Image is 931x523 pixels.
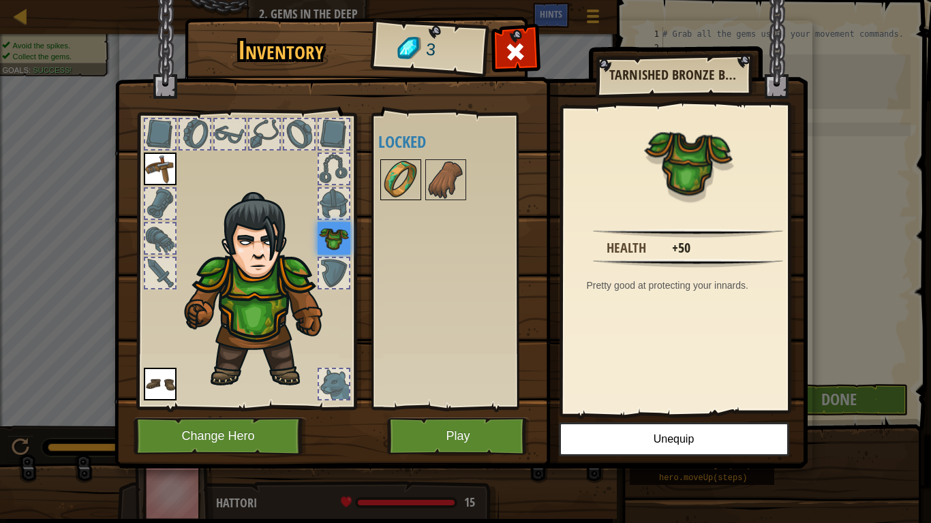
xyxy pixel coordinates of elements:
span: 3 [425,37,436,63]
img: portrait.png [644,117,733,206]
button: Play [387,417,530,455]
img: portrait.png [382,161,420,199]
img: portrait.png [318,222,350,255]
img: hair_2.png [178,191,345,390]
button: Change Hero [134,417,307,455]
h1: Inventory [194,36,368,65]
h4: Locked [378,133,539,150]
img: hr.png [593,259,782,268]
div: +50 [672,238,690,258]
button: Unequip [559,422,789,456]
img: portrait.png [427,161,465,199]
h2: Tarnished Bronze Breastplate [609,67,737,82]
img: portrait.png [144,368,177,400]
div: Pretty good at protecting your innards. [587,279,797,292]
img: portrait.png [144,153,177,185]
div: Health [607,238,646,258]
img: hr.png [593,229,782,238]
